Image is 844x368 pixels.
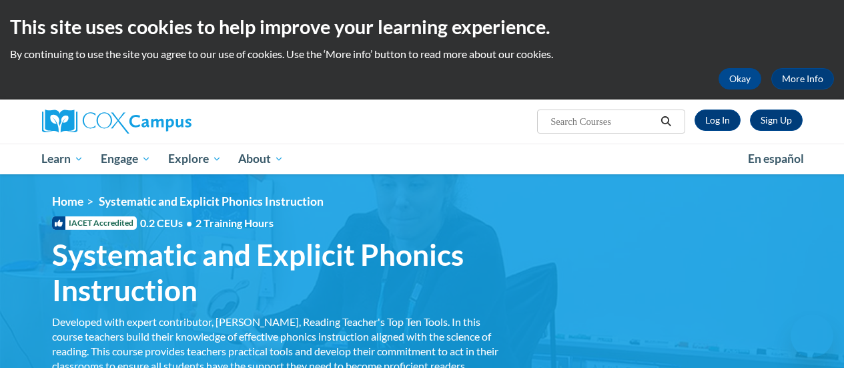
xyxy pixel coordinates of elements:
[42,110,191,134] img: Cox Campus
[186,216,192,229] span: •
[42,110,282,134] a: Cox Campus
[791,315,833,357] iframe: Button to launch messaging window
[32,144,813,174] div: Main menu
[719,68,761,89] button: Okay
[549,114,656,130] input: Search Courses
[99,194,324,208] span: Systematic and Explicit Phonics Instruction
[656,114,676,130] button: Search
[159,144,230,174] a: Explore
[230,144,292,174] a: About
[195,216,274,229] span: 2 Training Hours
[92,144,159,174] a: Engage
[33,144,93,174] a: Learn
[695,110,741,131] a: Log In
[52,216,137,230] span: IACET Accredited
[10,47,834,61] p: By continuing to use the site you agree to our use of cookies. Use the ‘More info’ button to read...
[739,145,813,173] a: En español
[52,237,512,308] span: Systematic and Explicit Phonics Instruction
[750,110,803,131] a: Register
[238,151,284,167] span: About
[10,13,834,40] h2: This site uses cookies to help improve your learning experience.
[140,216,274,230] span: 0.2 CEUs
[168,151,222,167] span: Explore
[748,152,804,166] span: En español
[101,151,151,167] span: Engage
[52,194,83,208] a: Home
[41,151,83,167] span: Learn
[771,68,834,89] a: More Info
